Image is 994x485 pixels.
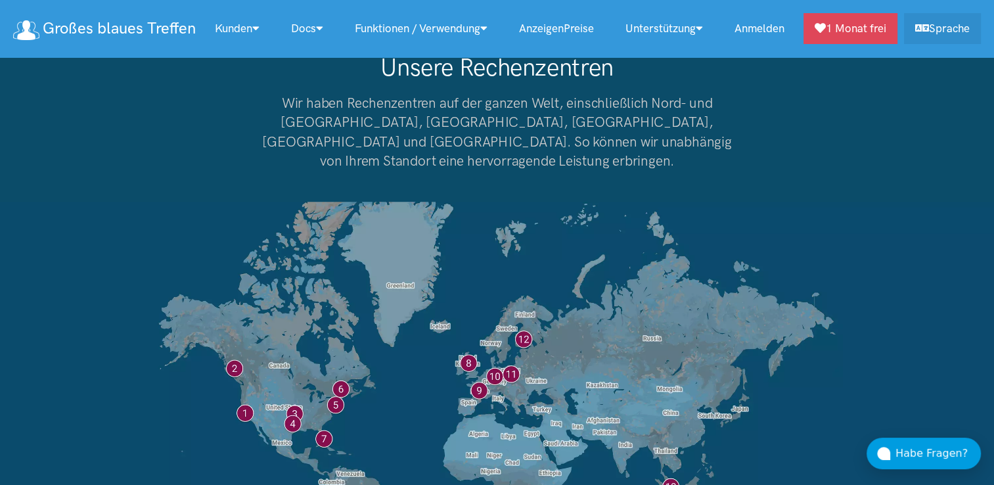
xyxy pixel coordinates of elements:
a: Anmelden [719,14,800,43]
a: AnzeigenPreise [503,14,610,43]
img: Logo [13,20,39,40]
a: Sprache [904,13,981,44]
a: Kunden [199,14,275,43]
button: Habe Fragen? [867,438,981,469]
a: 1 Monat frei [803,13,897,44]
h1: Unsere Rechenzentren [261,51,733,83]
a: Unterstützung [610,14,719,43]
a: Docs [275,14,339,43]
div: Habe Fragen? [895,445,981,462]
h3: Wir haben Rechenzentren auf der ganzen Welt, einschließlich Nord- und [GEOGRAPHIC_DATA], [GEOGRAP... [261,93,733,171]
a: Großes blaues Treffen [13,14,195,43]
a: Funktionen / Verwendung [339,14,503,43]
